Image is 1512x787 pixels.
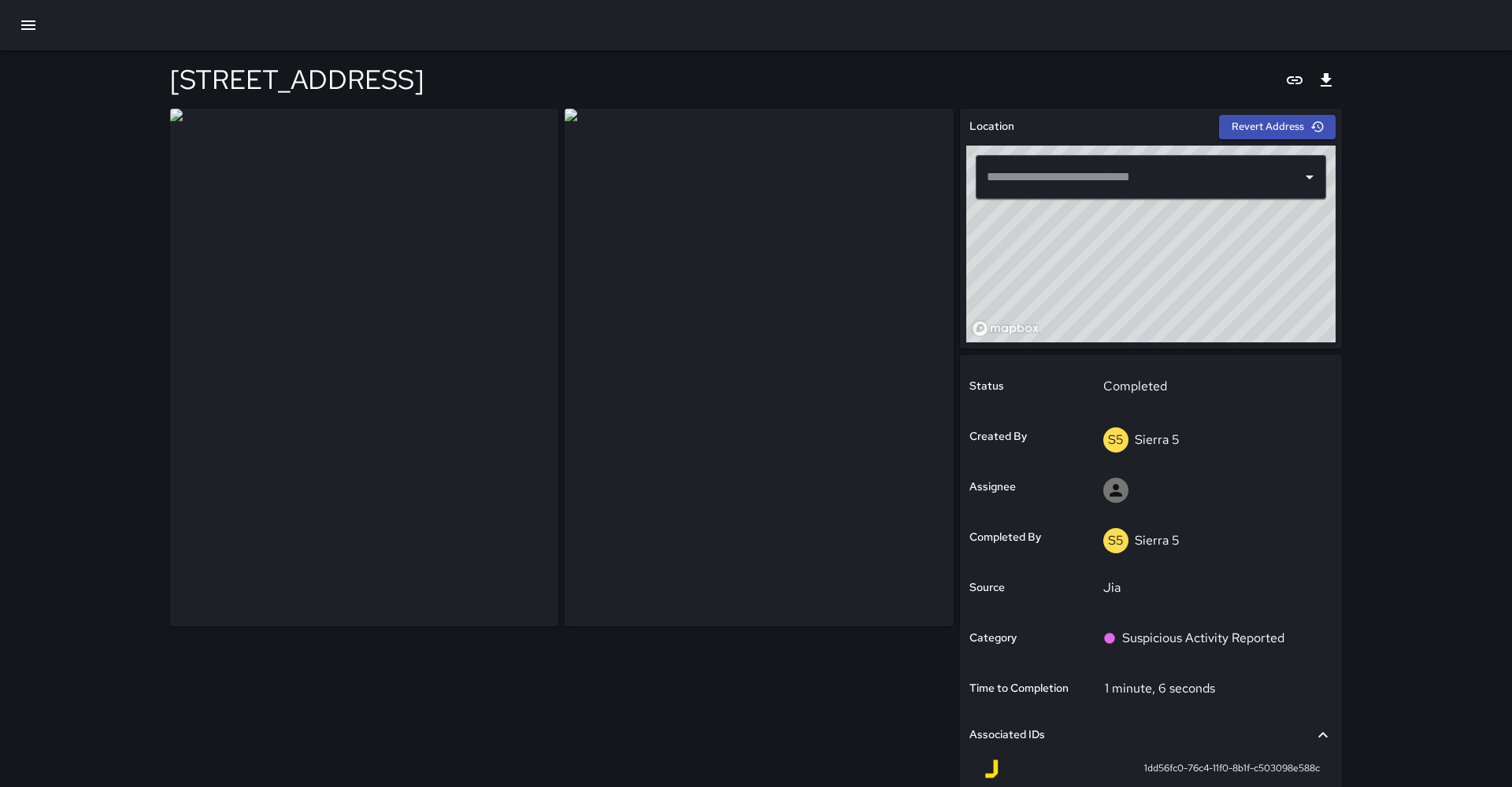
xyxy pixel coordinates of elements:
button: Export [1310,65,1342,96]
p: Sierra 5 [1135,431,1180,448]
h6: Associated IDs [969,726,1045,744]
h6: Time to Completion [969,680,1069,697]
h6: Location [969,118,1014,135]
span: 1dd56fc0-76c4-11f0-8b1f-c503098e588c [1144,761,1320,777]
p: Completed [1103,377,1321,396]
p: Sierra 5 [1135,532,1180,549]
h6: Created By [969,428,1027,445]
h6: Assignee [969,478,1016,496]
img: request_images%2F43aca1a0-76c4-11f0-8b1f-c503098e588c [170,109,558,626]
button: Open [1299,166,1321,188]
h6: Source [969,579,1005,597]
h4: [STREET_ADDRESS] [170,63,424,96]
h6: Category [969,630,1017,647]
h6: Completed By [969,529,1041,546]
p: S5 [1108,430,1124,449]
p: Jia [1103,578,1321,597]
img: request_images%2F44a818a0-76c4-11f0-8b1f-c503098e588c [565,109,953,626]
p: Suspicious Activity Reported [1122,629,1284,648]
button: Revert Address [1219,115,1336,139]
button: Copy link [1279,65,1310,96]
p: 1 minute, 6 seconds [1105,680,1215,696]
p: S5 [1108,531,1124,550]
h6: Status [969,378,1004,395]
div: Associated IDs [969,717,1332,753]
